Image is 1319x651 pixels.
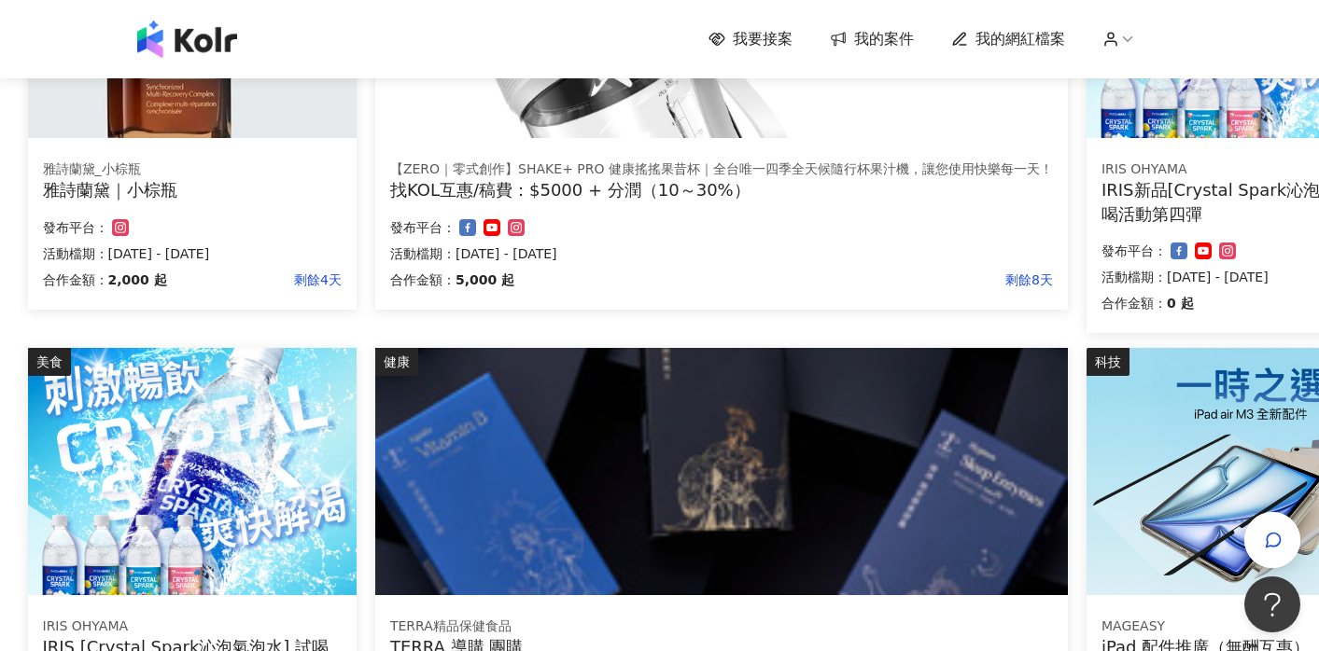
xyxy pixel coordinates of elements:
div: 雅詩蘭黛_小棕瓶 [43,160,342,179]
p: 合作金額： [43,269,108,291]
p: 發布平台： [390,216,456,239]
span: 我要接案 [733,29,793,49]
div: 健康 [375,348,418,376]
img: TERRA 團購系列 [375,348,1068,595]
div: 雅詩蘭黛｜小棕瓶 [43,178,342,201]
div: 【ZERO｜零式創作】SHAKE+ PRO 健康搖搖果昔杯｜全台唯一四季全天候隨行杯果汁機，讓您使用快樂每一天！ [390,160,1053,179]
div: 美食 [28,348,71,376]
span: 我的網紅檔案 [975,29,1065,49]
p: 合作金額： [390,269,456,291]
div: 找KOL互惠/稿費：$5000 + 分潤（10～30%） [390,178,1053,201]
img: logo [137,21,237,58]
p: 剩餘4天 [167,269,342,291]
p: 5,000 起 [456,269,514,291]
iframe: Help Scout Beacon - Open [1244,576,1300,632]
p: 發布平台： [43,216,108,239]
img: Crystal Spark 沁泡氣泡水 [28,348,357,595]
p: 0 起 [1167,292,1194,314]
div: IRIS OHYAMA [43,617,342,636]
span: 我的案件 [854,29,914,49]
p: 活動檔期：[DATE] - [DATE] [43,242,342,265]
a: 我的案件 [830,29,914,49]
p: 發布平台： [1102,240,1167,262]
div: 科技 [1087,348,1130,376]
p: 合作金額： [1102,292,1167,314]
a: 我要接案 [709,29,793,49]
a: 我的網紅檔案 [951,29,1065,49]
p: 剩餘8天 [514,269,1053,291]
p: 活動檔期：[DATE] - [DATE] [390,242,1053,265]
p: 2,000 起 [108,269,167,291]
div: TERRA精品保健食品 [390,617,1053,636]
